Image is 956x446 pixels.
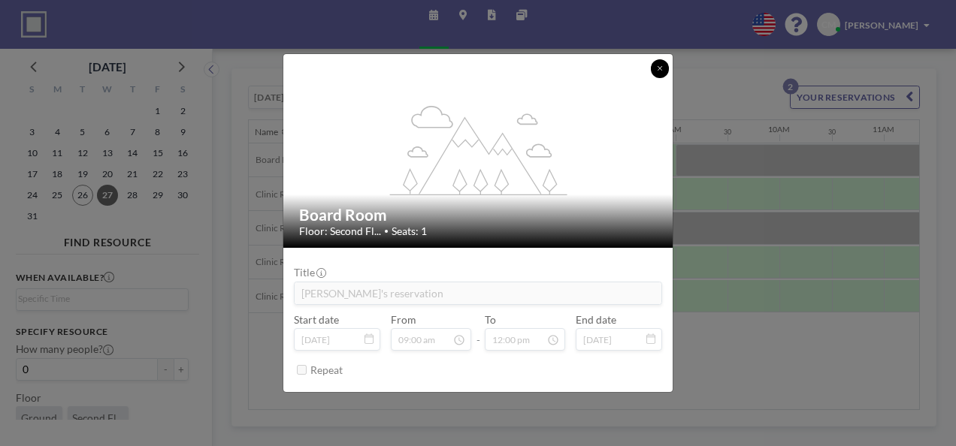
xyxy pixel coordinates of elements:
span: - [476,318,480,346]
input: (No title) [295,282,661,304]
span: Floor: Second Fl... [299,225,381,237]
label: End date [576,313,616,326]
label: Start date [294,313,339,326]
span: Seats: 1 [392,225,427,237]
label: From [391,313,416,326]
span: • [384,226,389,236]
label: Title [294,266,325,279]
h2: Board Room [299,205,658,225]
label: To [485,313,496,326]
label: Repeat [310,363,343,376]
